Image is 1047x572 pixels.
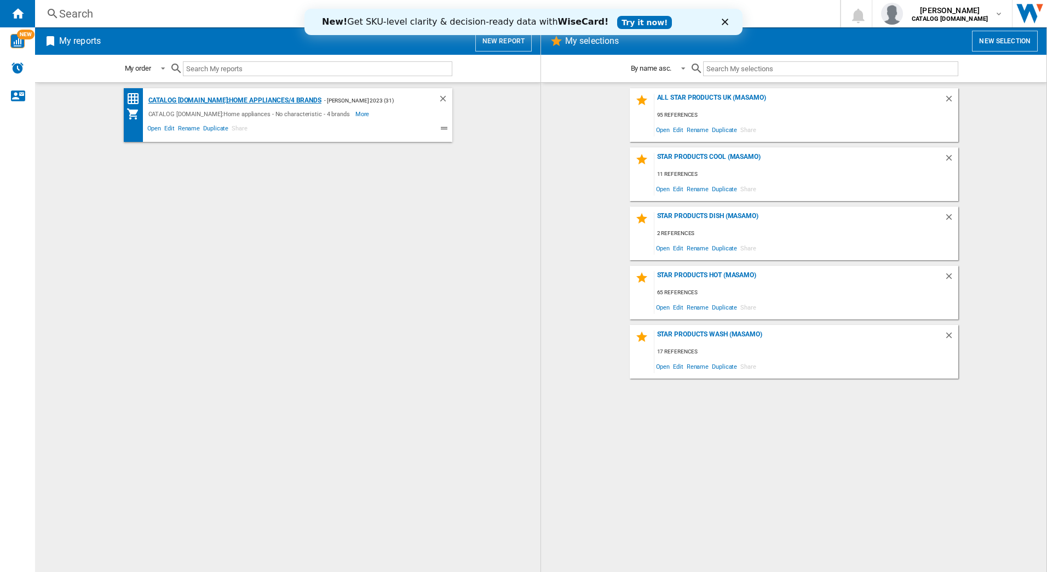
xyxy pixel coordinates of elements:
div: 95 references [654,108,958,122]
span: Open [654,122,672,137]
span: Rename [685,300,710,314]
div: CATALOG [DOMAIN_NAME]:Home appliances/4 brands [146,94,321,107]
span: Share [739,122,758,137]
div: 2 references [654,227,958,241]
div: My Assortment [126,107,146,121]
img: alerts-logo.svg [11,61,24,75]
div: Star Products Wash (masamo) [654,330,944,345]
span: Share [230,123,249,136]
div: Search [59,6,812,21]
div: CATALOG [DOMAIN_NAME]:Home appliances - No characteristic - 4 brands [146,107,355,121]
span: Rename [685,241,710,255]
div: By name asc. [631,64,672,72]
span: Open [146,123,163,136]
div: Price Matrix [126,92,146,106]
span: Edit [163,123,176,136]
span: Rename [685,122,710,137]
span: Open [654,359,672,374]
span: Duplicate [710,359,739,374]
span: Rename [685,181,710,196]
span: Duplicate [710,300,739,314]
input: Search My selections [703,61,958,76]
span: Open [654,181,672,196]
div: 17 references [654,345,958,359]
b: CATALOG [DOMAIN_NAME] [912,15,988,22]
span: Duplicate [710,122,739,137]
img: profile.jpg [881,3,903,25]
span: More [355,107,371,121]
span: Duplicate [710,241,739,255]
h2: My selections [563,31,621,52]
div: Delete [944,212,958,227]
div: Delete [944,153,958,168]
div: All star products UK (masamo) [654,94,944,108]
span: Share [739,241,758,255]
span: Duplicate [710,181,739,196]
div: Delete [944,94,958,108]
span: Share [739,181,758,196]
button: New selection [972,31,1038,52]
iframe: Intercom live chat banner [304,9,743,35]
div: Delete [944,271,958,286]
span: Share [739,359,758,374]
h2: My reports [57,31,103,52]
span: Edit [671,241,685,255]
div: 11 references [654,168,958,181]
div: Star Products Hot (masamo) [654,271,944,286]
span: Edit [671,122,685,137]
span: Rename [685,359,710,374]
div: My order [125,64,151,72]
span: Share [739,300,758,314]
span: Open [654,241,672,255]
span: Rename [176,123,202,136]
div: Star Products Cool (masamo) [654,153,944,168]
input: Search My reports [183,61,452,76]
div: 65 references [654,286,958,300]
span: Open [654,300,672,314]
span: Edit [671,300,685,314]
div: Star Products Dish (masamo) [654,212,944,227]
button: New report [475,31,532,52]
div: Delete [438,94,452,107]
span: [PERSON_NAME] [912,5,988,16]
span: Edit [671,181,685,196]
div: Close [417,10,428,16]
div: - [PERSON_NAME] 2023 (31) [321,94,416,107]
span: NEW [17,30,34,39]
span: Duplicate [202,123,230,136]
div: Delete [944,330,958,345]
span: Edit [671,359,685,374]
img: wise-card.svg [10,34,25,48]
